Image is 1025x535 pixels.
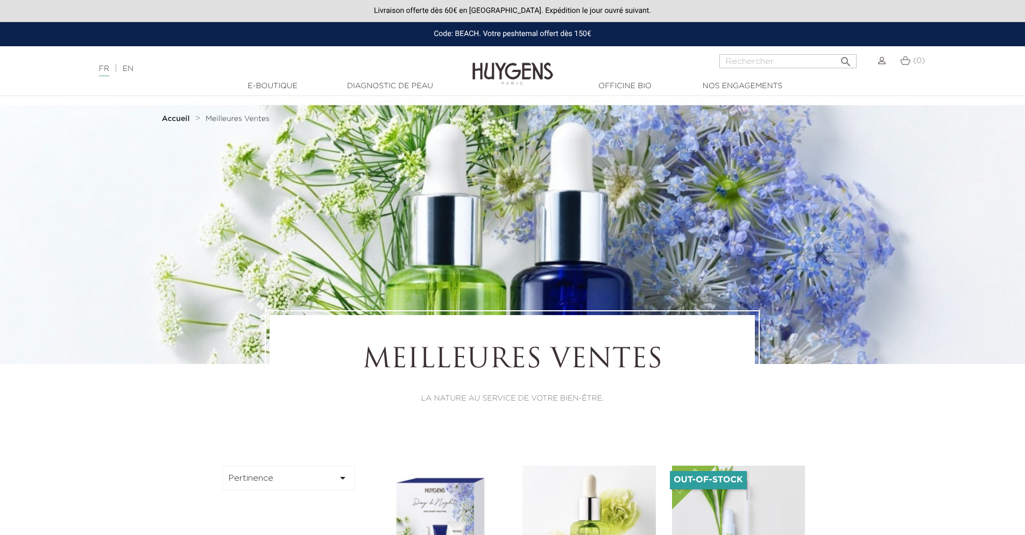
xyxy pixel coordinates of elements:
li: Out-of-Stock [670,471,747,489]
a: Meilleures Ventes [206,115,270,123]
button: Pertinence [222,466,356,490]
a: E-Boutique [219,81,327,92]
input: Rechercher [719,54,857,68]
strong: Accueil [162,115,190,123]
h1: Meilleures Ventes [299,345,725,377]
p: LA NATURE AU SERVICE DE VOTRE BIEN-ÊTRE. [299,393,725,404]
a: Diagnostic de peau [336,81,444,92]
a: Officine Bio [571,81,679,92]
i:  [839,52,852,65]
a: FR [99,65,109,76]
button:  [836,51,856,66]
a: Nos engagements [689,81,796,92]
i:  [336,472,349,484]
a: Accueil [162,115,192,123]
img: Huygens [472,45,553,87]
div: | [94,62,419,75]
span: (0) [913,57,925,65]
a: EN [123,65,133,73]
